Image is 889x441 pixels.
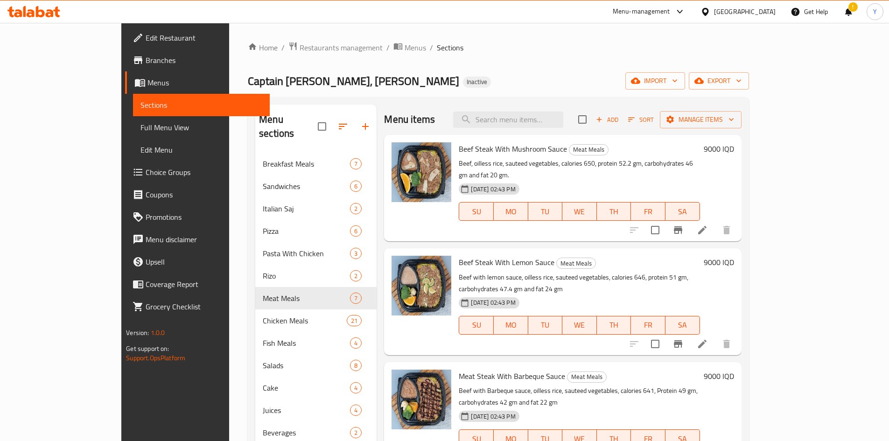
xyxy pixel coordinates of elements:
a: Edit menu item [697,224,708,236]
a: Sections [133,94,270,116]
span: 1.0.0 [151,327,165,339]
button: TH [597,316,631,335]
button: TU [528,316,563,335]
span: WE [566,205,593,218]
span: TH [601,318,628,332]
span: TU [532,205,559,218]
button: TH [597,202,631,221]
span: Inactive [463,78,491,86]
span: Pizza [263,225,350,237]
span: Menus [405,42,426,53]
span: Menus [147,77,262,88]
span: FR [635,318,662,332]
a: Grocery Checklist [125,295,270,318]
span: 8 [350,361,361,370]
span: [DATE] 02:43 PM [467,298,519,307]
span: Version: [126,327,149,339]
span: Manage items [667,114,734,126]
a: Full Menu View [133,116,270,139]
span: Select section [573,110,592,129]
a: Coupons [125,183,270,206]
span: MO [497,205,525,218]
div: Inactive [463,77,491,88]
button: FR [631,316,665,335]
div: Breakfast Meals [263,158,350,169]
span: Fish Meals [263,337,350,349]
div: items [350,405,362,416]
div: Meat Meals [569,144,609,155]
h6: 9000 IQD [704,370,734,383]
nav: breadcrumb [248,42,749,54]
span: Captain [PERSON_NAME], [PERSON_NAME] [248,70,459,91]
span: 2 [350,204,361,213]
button: SU [459,202,494,221]
span: Add [595,114,620,125]
button: WE [562,202,597,221]
li: / [386,42,390,53]
img: Beef Steak With Mushroom Sauce [392,142,451,202]
span: Meat Meals [569,144,608,155]
input: search [453,112,563,128]
div: Pasta With Chicken3 [255,242,377,265]
button: TU [528,202,563,221]
span: Coverage Report [146,279,262,290]
p: Beef, oilless rice, sauteed vegetables, calories 650, protein 52.2 gm, carbohydrates 46 gm and fa... [459,158,700,181]
span: Y [873,7,877,17]
span: 4 [350,384,361,392]
h6: 9000 IQD [704,142,734,155]
span: WE [566,318,593,332]
span: Full Menu View [140,122,262,133]
img: Meat Steak With Barbeque Sauce [392,370,451,429]
span: SA [669,205,696,218]
span: 6 [350,182,361,191]
span: Meat Meals [263,293,350,304]
li: / [430,42,433,53]
span: Choice Groups [146,167,262,178]
h6: 9000 IQD [704,256,734,269]
div: Fish Meals4 [255,332,377,354]
span: Chicken Meals [263,315,347,326]
div: Meat Meals [556,258,596,269]
a: Menus [125,71,270,94]
button: MO [494,316,528,335]
span: Promotions [146,211,262,223]
span: 7 [350,160,361,168]
h2: Menu sections [259,112,318,140]
span: Coupons [146,189,262,200]
div: Breakfast Meals7 [255,153,377,175]
span: Branches [146,55,262,66]
button: delete [715,219,738,241]
div: [GEOGRAPHIC_DATA] [714,7,776,17]
p: Beef with Barbeque sauce, oilless rice, sauteed vegetables, calories 641, Protein 49 gm, carbohyd... [459,385,700,408]
a: Edit Menu [133,139,270,161]
span: Select to update [645,334,665,354]
a: Promotions [125,206,270,228]
span: Sections [437,42,463,53]
div: Meat Meals [567,371,607,383]
span: Edit Menu [140,144,262,155]
a: Choice Groups [125,161,270,183]
div: items [350,382,362,393]
div: Sandwiches6 [255,175,377,197]
span: 3 [350,249,361,258]
li: / [281,42,285,53]
a: Upsell [125,251,270,273]
div: Salads8 [255,354,377,377]
span: 4 [350,339,361,348]
button: WE [562,316,597,335]
span: Beverages [263,427,350,438]
span: Meat Steak With Barbeque Sauce [459,369,565,383]
button: Manage items [660,111,742,128]
span: Restaurants management [300,42,383,53]
div: Menu-management [613,6,670,17]
button: import [625,72,685,90]
span: Salads [263,360,350,371]
button: Branch-specific-item [667,219,689,241]
span: export [696,75,742,87]
span: import [633,75,678,87]
div: Italian Saj2 [255,197,377,220]
span: 2 [350,428,361,437]
div: Cake4 [255,377,377,399]
div: items [347,315,362,326]
span: 7 [350,294,361,303]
